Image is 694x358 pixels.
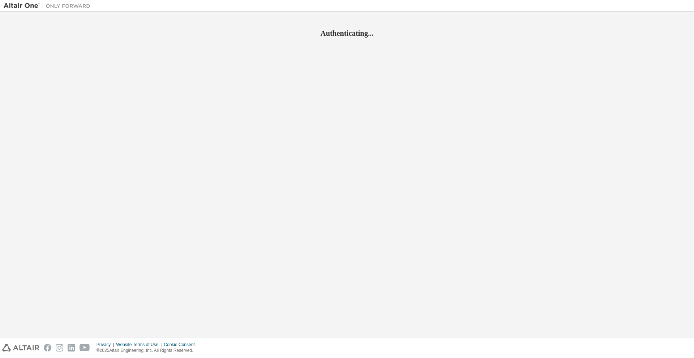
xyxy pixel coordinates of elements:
h2: Authenticating... [4,29,690,38]
p: © 2025 Altair Engineering, Inc. All Rights Reserved. [97,348,199,354]
img: facebook.svg [44,344,51,351]
img: instagram.svg [56,344,63,351]
img: youtube.svg [80,344,90,351]
div: Website Terms of Use [116,342,164,348]
img: altair_logo.svg [2,344,39,351]
div: Cookie Consent [164,342,199,348]
img: Altair One [4,2,94,9]
img: linkedin.svg [68,344,75,351]
div: Privacy [97,342,116,348]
